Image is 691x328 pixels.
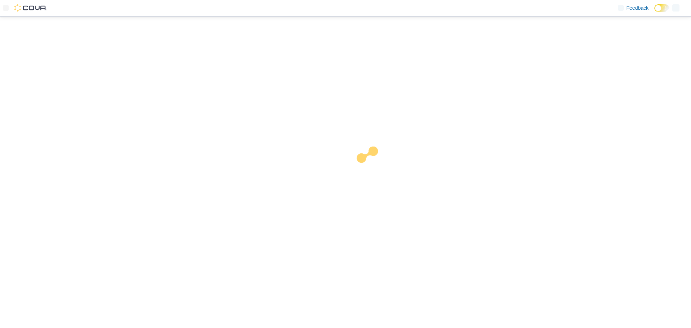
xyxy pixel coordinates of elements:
[14,4,47,12] img: Cova
[345,141,399,195] img: cova-loader
[615,1,651,15] a: Feedback
[654,4,669,12] input: Dark Mode
[627,4,649,12] span: Feedback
